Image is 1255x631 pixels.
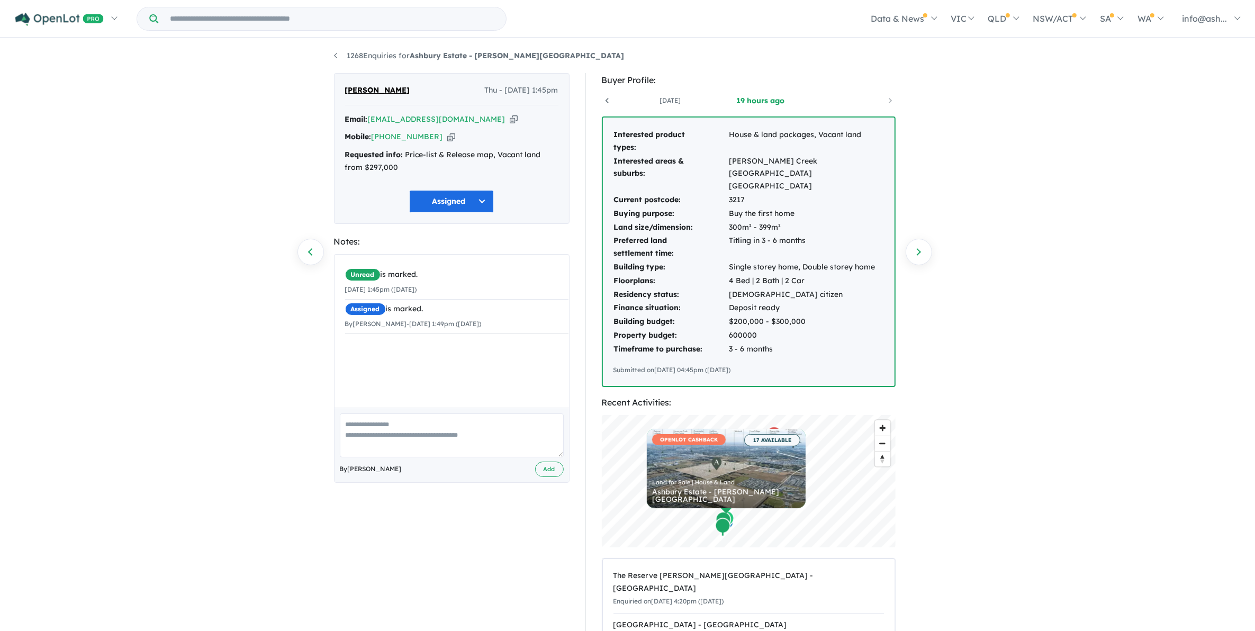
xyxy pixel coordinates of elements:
[345,268,381,281] span: Unread
[715,95,805,106] a: 19 hours ago
[729,128,884,155] td: House & land packages, Vacant land
[510,114,518,125] button: Copy
[613,365,884,375] div: Submitted on [DATE] 04:45pm ([DATE])
[345,303,568,315] div: is marked.
[613,193,729,207] td: Current postcode:
[613,155,729,193] td: Interested areas & suburbs:
[613,564,884,613] a: The Reserve [PERSON_NAME][GEOGRAPHIC_DATA] - [GEOGRAPHIC_DATA]Enquiried on[DATE] 4:20pm ([DATE])
[613,274,729,288] td: Floorplans:
[447,131,455,142] button: Copy
[613,342,729,356] td: Timeframe to purchase:
[652,480,800,485] div: Land for Sale | House & Land
[613,221,729,235] td: Land size/dimension:
[613,329,729,342] td: Property budget:
[535,462,564,477] button: Add
[744,434,800,446] span: 17 AVAILABLE
[729,301,884,315] td: Deposit ready
[345,149,558,174] div: Price-list & Release map, Vacant land from $297,000
[652,488,800,503] div: Ashbury Estate - [PERSON_NAME][GEOGRAPHIC_DATA]
[340,464,402,474] span: By [PERSON_NAME]
[875,436,890,451] button: Zoom out
[613,315,729,329] td: Building budget:
[729,155,884,193] td: [PERSON_NAME] Creek [GEOGRAPHIC_DATA] [GEOGRAPHIC_DATA]
[729,193,884,207] td: 3217
[410,51,625,60] strong: Ashbury Estate - [PERSON_NAME][GEOGRAPHIC_DATA]
[729,315,884,329] td: $200,000 - $300,000
[409,190,494,213] button: Assigned
[345,285,417,293] small: [DATE] 1:45pm ([DATE])
[729,329,884,342] td: 600000
[334,51,625,60] a: 1268Enquiries forAshbury Estate - [PERSON_NAME][GEOGRAPHIC_DATA]
[345,320,482,328] small: By [PERSON_NAME] - [DATE] 1:49pm ([DATE])
[729,234,884,260] td: Titling in 3 - 6 months
[613,234,729,260] td: Preferred land settlement time:
[766,426,782,445] div: Map marker
[613,597,724,605] small: Enquiried on [DATE] 4:20pm ([DATE])
[625,95,715,106] a: [DATE]
[15,13,104,26] img: Openlot PRO Logo White
[875,451,890,466] button: Reset bearing to north
[729,342,884,356] td: 3 - 6 months
[334,50,922,62] nav: breadcrumb
[613,128,729,155] td: Interested product types:
[652,434,726,445] span: OPENLOT CASHBACK
[345,114,368,124] strong: Email:
[718,513,734,533] div: Map marker
[345,132,372,141] strong: Mobile:
[613,207,729,221] td: Buying purpose:
[345,84,410,97] span: [PERSON_NAME]
[875,420,890,436] button: Zoom in
[602,73,896,87] div: Buyer Profile:
[729,288,884,302] td: [DEMOGRAPHIC_DATA] citizen
[160,7,504,30] input: Try estate name, suburb, builder or developer
[729,221,884,235] td: 300m² - 399m²
[345,303,386,315] span: Assigned
[1182,13,1227,24] span: info@ash...
[602,415,896,547] canvas: Map
[729,260,884,274] td: Single storey home, Double storey home
[715,517,730,537] div: Map marker
[368,114,505,124] a: [EMAIL_ADDRESS][DOMAIN_NAME]
[372,132,443,141] a: [PHONE_NUMBER]
[613,260,729,274] td: Building type:
[602,395,896,410] div: Recent Activities:
[718,510,734,529] div: Map marker
[345,150,403,159] strong: Requested info:
[715,511,731,530] div: Map marker
[334,235,570,249] div: Notes:
[613,288,729,302] td: Residency status:
[485,84,558,97] span: Thu - [DATE] 1:45pm
[729,274,884,288] td: 4 Bed | 2 Bath | 2 Car
[647,429,806,508] a: OPENLOT CASHBACK 17 AVAILABLE Land for Sale | House & Land Ashbury Estate - [PERSON_NAME][GEOGRAP...
[613,301,729,315] td: Finance situation:
[345,268,568,281] div: is marked.
[613,570,884,595] div: The Reserve [PERSON_NAME][GEOGRAPHIC_DATA] - [GEOGRAPHIC_DATA]
[729,207,884,221] td: Buy the first home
